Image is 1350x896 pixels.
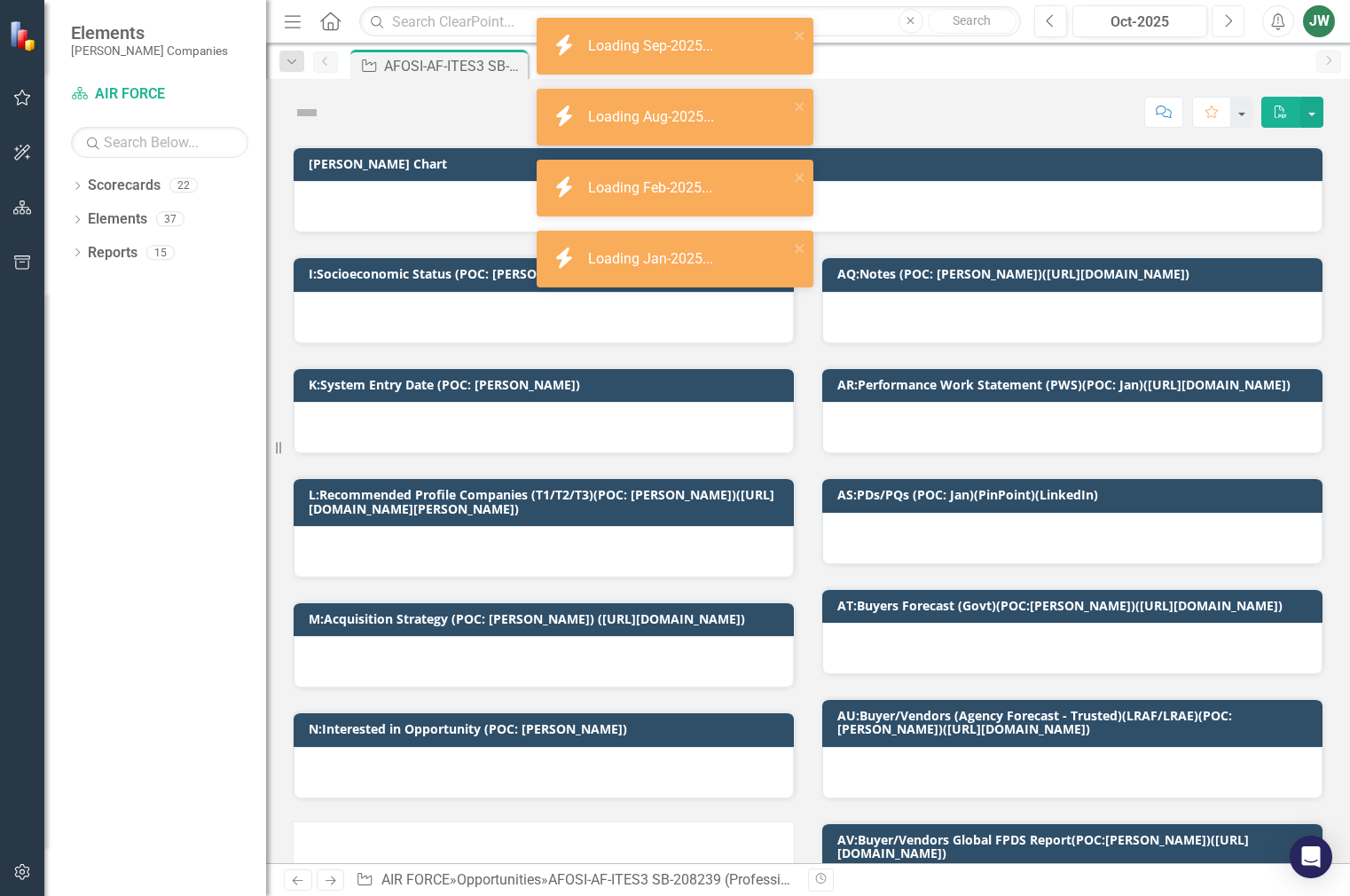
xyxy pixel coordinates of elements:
[1072,5,1207,37] button: Oct-2025
[71,127,248,158] input: Search Below...
[88,243,137,263] a: Reports
[169,178,198,193] div: 22
[309,488,785,515] h3: L:Recommended Profile Companies (T1/T2/T3)(POC: [PERSON_NAME])([URL][DOMAIN_NAME][PERSON_NAME])
[309,612,785,625] h3: M:Acquisition Strategy (POC: [PERSON_NAME]) ([URL][DOMAIN_NAME])
[928,9,1016,34] button: Search
[794,238,806,258] button: close
[1303,5,1335,37] button: JW
[381,871,450,888] a: AIR FORCE
[794,167,806,187] button: close
[588,107,718,128] div: Loading Aug-2025...
[548,871,938,888] div: AFOSI-AF-ITES3 SB-208239 (Professional IT Support Services)
[384,55,523,77] div: AFOSI-AF-ITES3 SB-208239 (Professional IT Support Services)
[837,709,1314,736] h3: AU:Buyer/Vendors (Agency Forecast - Trusted)(LRAF/LRAE)(POC:[PERSON_NAME])([URL][DOMAIN_NAME])
[71,84,248,105] a: AIR FORCE
[293,98,321,127] img: Not Defined
[356,870,795,891] div: » »
[1290,836,1332,878] div: Open Intercom Messenger
[588,249,718,270] div: Loading Jan-2025...
[156,212,184,227] div: 37
[71,22,228,43] span: Elements
[71,43,228,58] small: [PERSON_NAME] Companies
[1079,12,1201,33] div: Oct-2025
[837,378,1314,391] h3: AR:Performance Work Statement (PWS)(POC: Jan)([URL][DOMAIN_NAME])
[588,178,717,199] div: Loading Feb-2025...
[309,157,1314,170] h3: [PERSON_NAME] Chart
[309,722,785,735] h3: N:Interested in Opportunity (POC: [PERSON_NAME])
[837,488,1314,501] h3: AS:PDs/PQs (POC: Jan)(PinPoint)(LinkedIn)
[837,267,1314,280] h3: AQ:Notes (POC: [PERSON_NAME])([URL][DOMAIN_NAME])
[309,267,785,280] h3: I:Socioeconomic Status (POC: [PERSON_NAME]) ([URL][DOMAIN_NAME])
[953,13,991,28] span: Search
[794,25,806,45] button: close
[88,176,161,196] a: Scorecards
[9,20,40,51] img: ClearPoint Strategy
[837,599,1314,612] h3: AT:Buyers Forecast (Govt)(POC:[PERSON_NAME])([URL][DOMAIN_NAME])
[837,833,1314,861] h3: AV:Buyer/Vendors Global FPDS Report(POC:[PERSON_NAME])([URL][DOMAIN_NAME])
[146,245,175,260] div: 15
[457,871,541,888] a: Opportunities
[794,96,806,116] button: close
[588,36,718,57] div: Loading Sep-2025...
[359,6,1021,37] input: Search ClearPoint...
[88,209,147,230] a: Elements
[309,378,785,391] h3: K:System Entry Date (POC: [PERSON_NAME])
